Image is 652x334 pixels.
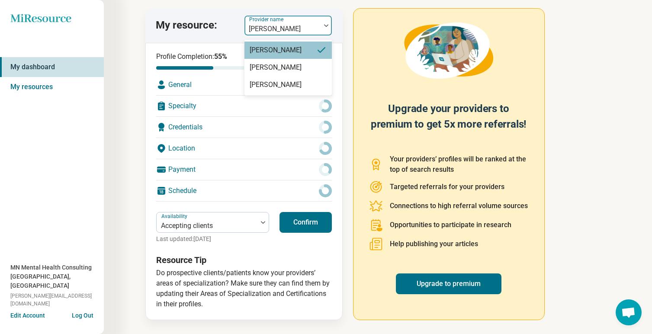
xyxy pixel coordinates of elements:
[161,213,189,219] label: Availability
[156,180,332,201] div: Schedule
[10,263,104,290] span: MN Mental Health Consulting [GEOGRAPHIC_DATA], [GEOGRAPHIC_DATA]
[390,154,529,175] p: Your providers’ profiles will be ranked at the top of search results
[250,45,302,55] div: [PERSON_NAME]
[156,117,332,138] div: Credentials
[279,212,332,233] button: Confirm
[10,292,104,308] span: [PERSON_NAME][EMAIL_ADDRESS][DOMAIN_NAME]
[249,16,285,22] label: Provider name
[390,201,528,211] p: Connections to high referral volume sources
[390,182,504,192] p: Targeted referrals for your providers
[156,138,332,159] div: Location
[156,234,269,244] p: Last updated: [DATE]
[10,311,45,320] button: Edit Account
[396,273,501,294] a: Upgrade to premium
[156,18,217,33] p: My resource:
[72,311,93,318] button: Log Out
[250,80,302,90] div: [PERSON_NAME]
[250,62,302,73] div: [PERSON_NAME]
[156,51,260,70] div: Profile Completion:
[156,74,332,95] div: General
[156,96,332,116] div: Specialty
[156,254,332,266] h3: Resource Tip
[390,220,511,230] p: Opportunities to participate in research
[369,101,529,144] h2: Upgrade your providers to premium to get 5x more referrals!
[390,239,478,249] p: Help publishing your articles
[156,159,332,180] div: Payment
[616,299,642,325] div: Open chat
[156,268,332,309] p: Do prospective clients/patients know your providers’ areas of specialization? Make sure they can ...
[214,52,227,61] span: 55 %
